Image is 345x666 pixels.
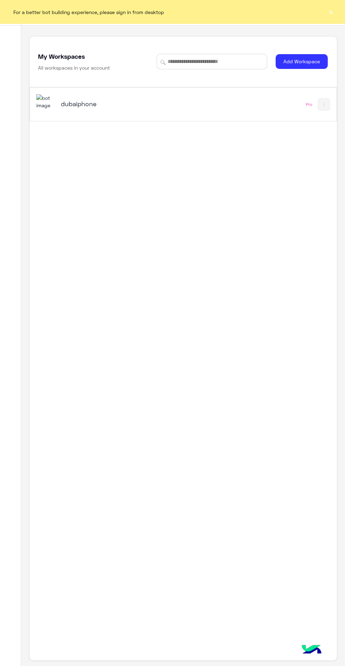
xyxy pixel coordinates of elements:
div: Pro [306,102,312,107]
h5: My Workspaces [38,52,85,60]
span: For a better bot building experience, please sign in from desktop [13,8,164,16]
button: Add Workspace [276,54,328,69]
img: 1403182699927242 [36,94,55,109]
h6: All workspaces in your account [38,64,110,71]
h5: dubaiphone [61,100,167,108]
img: hulul-logo.png [299,638,324,662]
button: × [327,8,334,15]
